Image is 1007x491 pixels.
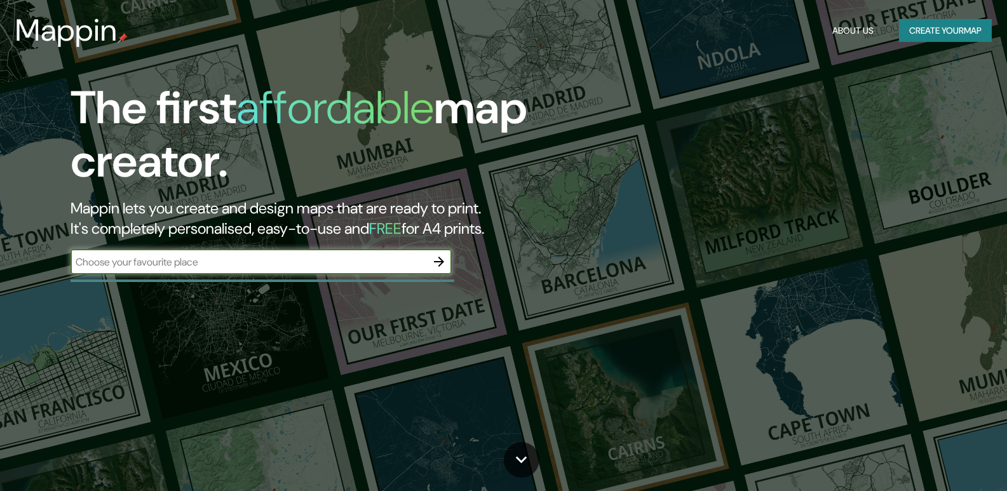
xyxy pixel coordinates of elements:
iframe: Help widget launcher [894,441,993,477]
h3: Mappin [15,13,118,48]
h2: Mappin lets you create and design maps that are ready to print. It's completely personalised, eas... [71,198,574,239]
img: mappin-pin [118,33,128,43]
h1: affordable [236,78,434,137]
h5: FREE [369,219,402,238]
input: Choose your favourite place [71,255,426,269]
button: About Us [827,19,879,43]
button: Create yourmap [899,19,992,43]
h1: The first map creator. [71,81,574,198]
